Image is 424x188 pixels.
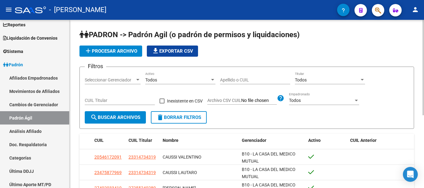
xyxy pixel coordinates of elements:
[160,134,239,147] datatable-header-cell: Nombre
[156,114,164,121] mat-icon: delete
[151,111,207,124] button: Borrar Filtros
[163,138,178,143] span: Nombre
[129,155,156,160] span: 23314734319
[94,138,104,143] span: CUIL
[207,98,241,103] span: Archivo CSV CUIL
[90,114,98,121] mat-icon: search
[85,62,106,71] h3: Filtros
[49,3,106,17] span: - [PERSON_NAME]
[306,134,348,147] datatable-header-cell: Activo
[5,6,12,13] mat-icon: menu
[129,138,152,143] span: CUIL Titular
[3,21,25,28] span: Reportes
[242,151,295,164] span: B10 - LA CASA DEL MEDICO MUTUAL
[412,6,419,13] mat-icon: person
[295,77,307,82] span: Todos
[145,77,157,82] span: Todos
[94,155,122,160] span: 20546172091
[92,134,126,147] datatable-header-cell: CUIL
[167,97,203,105] span: Inexistente en CSV
[3,48,23,55] span: Sistema
[277,94,284,102] mat-icon: help
[147,46,198,57] button: Exportar CSV
[242,138,266,143] span: Gerenciador
[348,134,414,147] datatable-header-cell: CUIL Anterior
[85,111,146,124] button: Buscar Archivos
[403,167,418,182] div: Open Intercom Messenger
[239,134,306,147] datatable-header-cell: Gerenciador
[3,61,23,68] span: Padrón
[163,170,197,175] span: CAUSSI LAUTARO
[129,170,156,175] span: 23314734319
[90,115,140,120] span: Buscar Archivos
[126,134,160,147] datatable-header-cell: CUIL Titular
[242,167,295,179] span: B10 - LA CASA DEL MEDICO MUTUAL
[79,30,300,39] span: PADRON -> Padrón Agil (o padrón de permisos y liquidaciones)
[289,98,301,103] span: Todos
[84,48,137,54] span: Procesar archivo
[79,46,142,57] button: Procesar archivo
[156,115,201,120] span: Borrar Filtros
[241,98,277,103] input: Archivo CSV CUIL
[308,138,321,143] span: Activo
[84,47,92,55] mat-icon: add
[152,48,193,54] span: Exportar CSV
[3,35,57,42] span: Liquidación de Convenios
[94,170,122,175] span: 23475877969
[152,47,159,55] mat-icon: file_download
[85,77,135,83] span: Seleccionar Gerenciador
[163,155,201,160] span: CAUSSI VALENTINO
[350,138,377,143] span: CUIL Anterior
